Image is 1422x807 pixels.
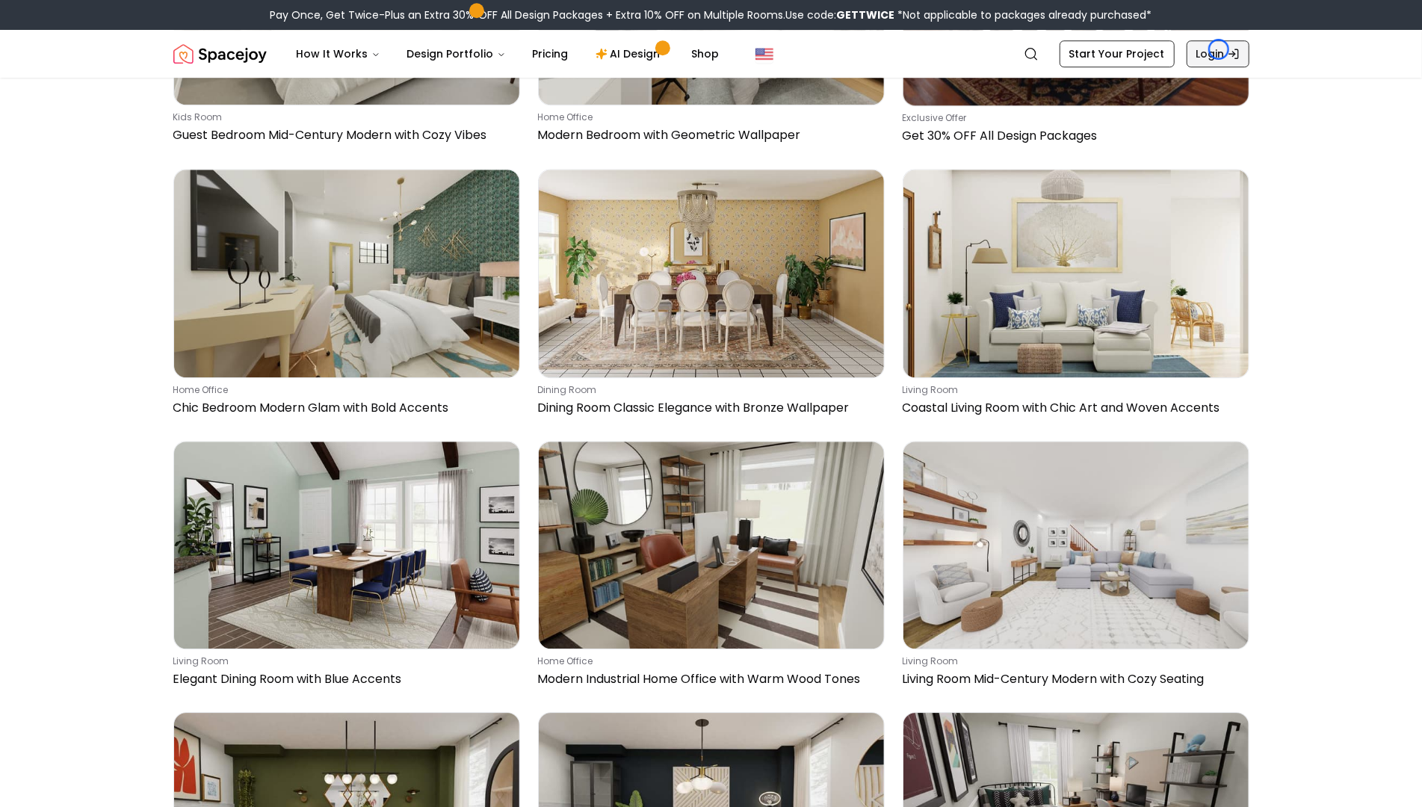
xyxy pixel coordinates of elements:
p: home office [173,384,514,396]
b: GETTWICE [837,7,895,22]
img: Spacejoy Logo [173,39,267,69]
a: Shop [680,39,732,69]
a: AI Design [584,39,677,69]
img: Living Room Mid-Century Modern with Cozy Seating [903,442,1249,649]
a: Login [1187,40,1249,67]
span: Use code: [786,7,895,22]
p: Dining Room Classic Elegance with Bronze Wallpaper [538,399,879,417]
a: Spacejoy [173,39,267,69]
img: Coastal Living Room with Chic Art and Woven Accents [903,170,1249,377]
nav: Main [285,39,732,69]
a: Dining Room Classic Elegance with Bronze Wallpaperdining roomDining Room Classic Elegance with Br... [538,169,885,422]
p: Living Room Mid-Century Modern with Cozy Seating [903,670,1243,688]
p: dining room [538,384,879,396]
img: Chic Bedroom Modern Glam with Bold Accents [174,170,519,377]
p: home office [538,111,879,123]
a: Living Room Mid-Century Modern with Cozy Seatingliving roomLiving Room Mid-Century Modern with Co... [903,441,1249,694]
p: Coastal Living Room with Chic Art and Woven Accents [903,399,1243,417]
button: How It Works [285,39,392,69]
p: living room [903,655,1243,667]
a: Start Your Project [1060,40,1175,67]
a: Modern Industrial Home Office with Warm Wood Toneshome officeModern Industrial Home Office with W... [538,441,885,694]
p: Modern Industrial Home Office with Warm Wood Tones [538,670,879,688]
img: Elegant Dining Room with Blue Accents [174,442,519,649]
div: Pay Once, Get Twice-Plus an Extra 30% OFF All Design Packages + Extra 10% OFF on Multiple Rooms. [271,7,1152,22]
a: Chic Bedroom Modern Glam with Bold Accentshome officeChic Bedroom Modern Glam with Bold Accents [173,169,520,422]
p: living room [173,655,514,667]
img: Dining Room Classic Elegance with Bronze Wallpaper [539,170,884,377]
p: Exclusive Offer [903,112,1243,124]
p: living room [903,384,1243,396]
p: home office [538,655,879,667]
a: Coastal Living Room with Chic Art and Woven Accentsliving roomCoastal Living Room with Chic Art a... [903,169,1249,422]
p: Modern Bedroom with Geometric Wallpaper [538,126,879,144]
button: Design Portfolio [395,39,518,69]
a: Pricing [521,39,581,69]
img: United States [755,45,773,63]
p: Chic Bedroom Modern Glam with Bold Accents [173,399,514,417]
p: Guest Bedroom Mid-Century Modern with Cozy Vibes [173,126,514,144]
p: Get 30% OFF All Design Packages [903,127,1243,145]
span: *Not applicable to packages already purchased* [895,7,1152,22]
p: kids room [173,111,514,123]
a: Elegant Dining Room with Blue Accentsliving roomElegant Dining Room with Blue Accents [173,441,520,694]
nav: Global [173,30,1249,78]
p: Elegant Dining Room with Blue Accents [173,670,514,688]
img: Modern Industrial Home Office with Warm Wood Tones [539,442,884,649]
